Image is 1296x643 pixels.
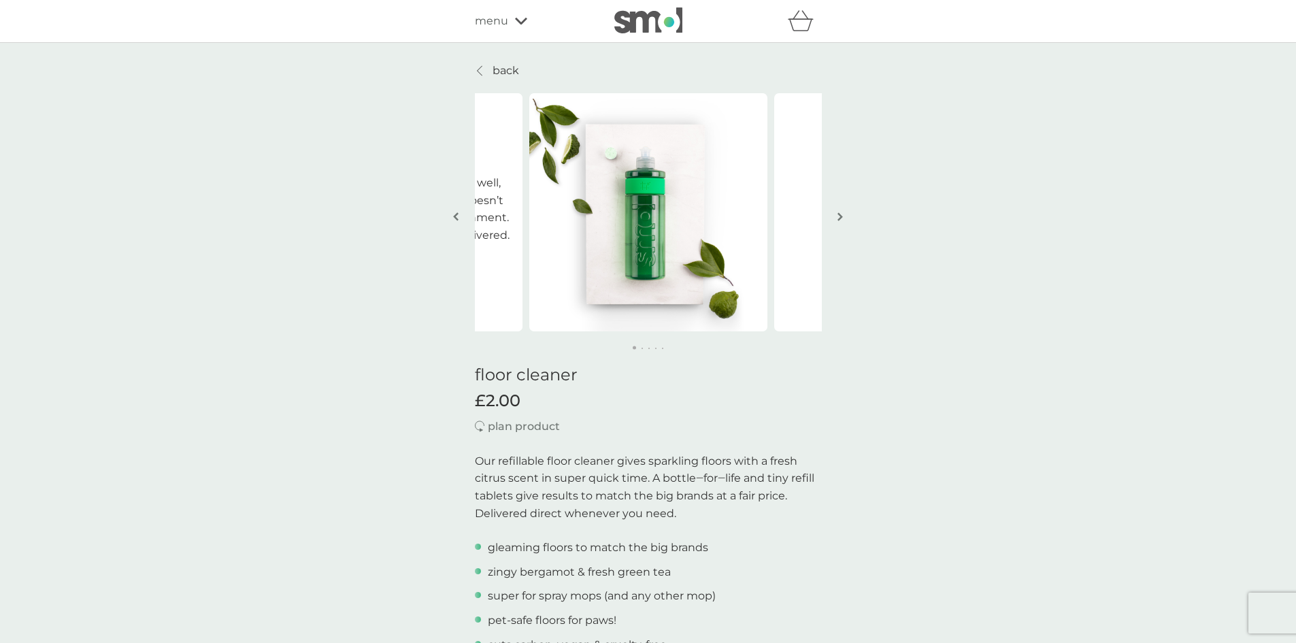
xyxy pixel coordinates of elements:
[475,12,508,30] span: menu
[475,62,519,80] a: back
[614,7,682,33] img: smol
[488,587,716,605] p: super for spray mops (and any other mop)
[837,212,843,222] img: right-arrow.svg
[488,539,708,557] p: gleaming floors to match the big brands
[488,563,671,581] p: zingy bergamot & fresh green tea
[475,365,822,385] h1: floor cleaner
[475,391,520,411] span: £2.00
[453,212,459,222] img: left-arrow.svg
[475,452,822,522] p: Our refillable floor cleaner gives sparkling floors with a fresh citrus scent in super quick time...
[788,7,822,35] div: basket
[493,62,519,80] p: back
[488,418,560,435] p: plan product
[488,612,616,629] p: pet-safe floors for paws!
